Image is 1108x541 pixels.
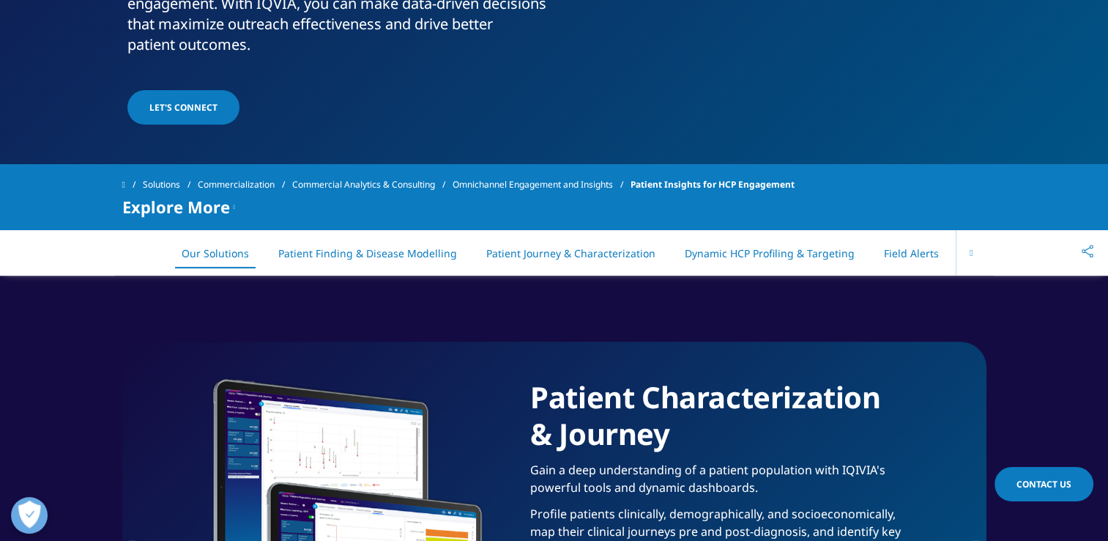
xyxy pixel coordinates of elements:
[530,379,907,461] h1: Patient Characterization & Journey
[122,198,230,216] span: Explore More
[453,172,631,198] a: Omnichannel Engagement and Insights
[486,246,655,260] a: Patient Journey & Characterization
[530,461,907,505] p: Gain a deep understanding of a patient population with IQIVIA's powerful tools and dynamic dashbo...
[198,172,292,198] a: Commercialization
[127,90,239,125] a: LET'S CONNECT
[292,172,453,198] a: Commercial Analytics & Consulting
[278,246,457,260] a: Patient Finding & Disease Modelling
[685,246,855,260] a: Dynamic HCP Profiling & Targeting
[994,467,1093,501] a: Contact Us
[631,172,795,198] span: Patient Insights for HCP Engagement
[11,497,48,534] button: Open Preferences
[884,246,939,260] a: Field Alerts
[149,101,217,114] span: LET'S CONNECT
[1016,478,1071,490] span: Contact Us
[182,246,249,260] a: Our Solutions
[143,172,198,198] a: Solutions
